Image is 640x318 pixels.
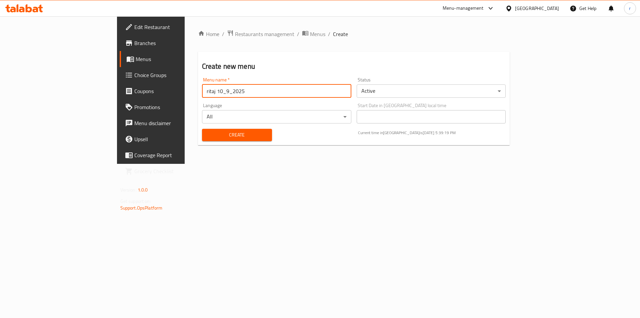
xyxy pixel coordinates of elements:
[134,135,219,143] span: Upsell
[120,204,163,212] a: Support.OpsPlatform
[136,55,219,63] span: Menus
[120,67,224,83] a: Choice Groups
[120,147,224,163] a: Coverage Report
[120,19,224,35] a: Edit Restaurant
[357,84,506,98] div: Active
[138,186,148,194] span: 1.0.0
[134,151,219,159] span: Coverage Report
[120,83,224,99] a: Coupons
[297,30,299,38] li: /
[328,30,330,38] li: /
[443,4,484,12] div: Menu-management
[358,130,506,136] p: Current time in [GEOGRAPHIC_DATA] is [DATE] 5:39:19 PM
[202,129,272,141] button: Create
[629,5,631,12] span: r
[207,131,267,139] span: Create
[134,119,219,127] span: Menu disclaimer
[120,35,224,51] a: Branches
[120,197,151,206] span: Get support on:
[120,131,224,147] a: Upsell
[134,23,219,31] span: Edit Restaurant
[302,30,325,38] a: Menus
[333,30,348,38] span: Create
[198,30,510,38] nav: breadcrumb
[120,115,224,131] a: Menu disclaimer
[134,87,219,95] span: Coupons
[515,5,559,12] div: [GEOGRAPHIC_DATA]
[120,186,137,194] span: Version:
[120,99,224,115] a: Promotions
[134,167,219,175] span: Grocery Checklist
[134,103,219,111] span: Promotions
[227,30,294,38] a: Restaurants management
[202,84,351,98] input: Please enter Menu name
[235,30,294,38] span: Restaurants management
[202,110,351,123] div: All
[134,71,219,79] span: Choice Groups
[120,163,224,179] a: Grocery Checklist
[310,30,325,38] span: Menus
[202,61,506,71] h2: Create new menu
[120,51,224,67] a: Menus
[134,39,219,47] span: Branches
